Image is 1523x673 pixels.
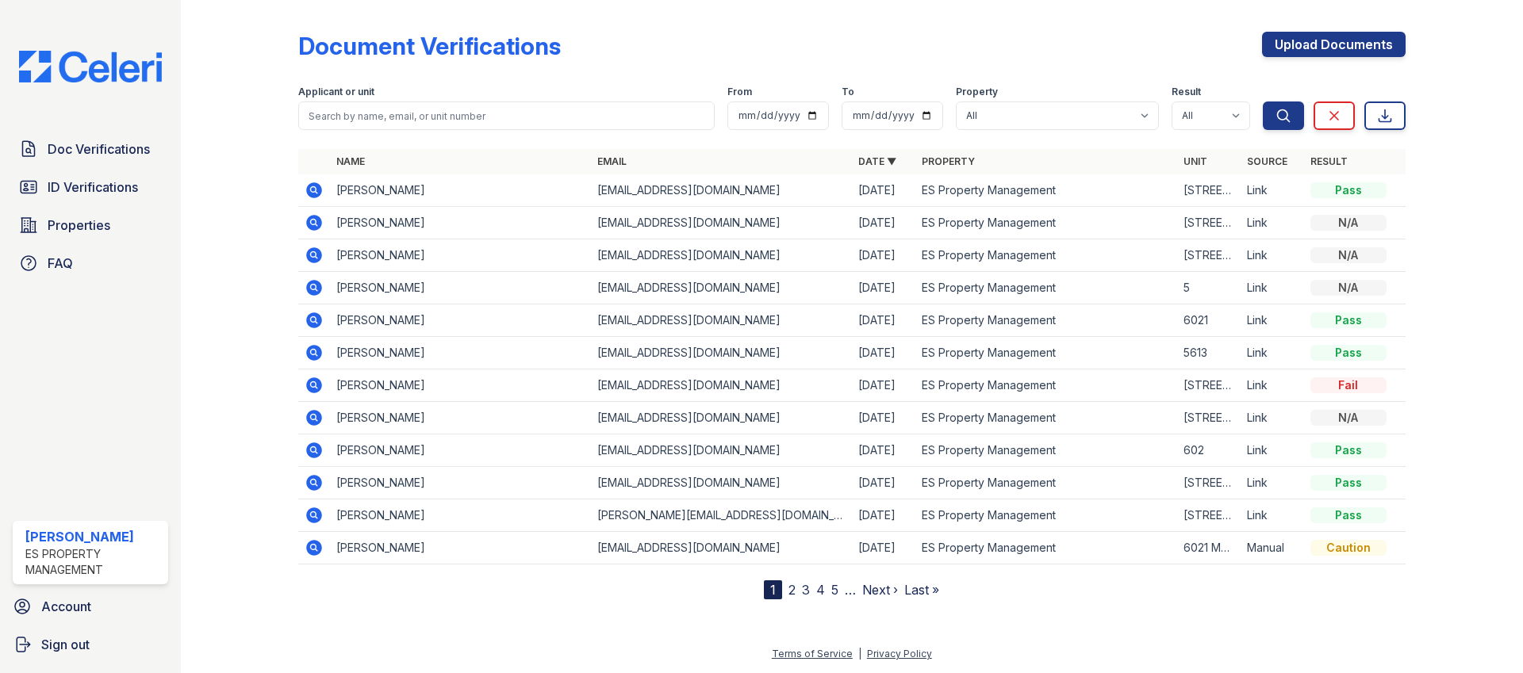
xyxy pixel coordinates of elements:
[915,434,1176,467] td: ES Property Management
[48,216,110,235] span: Properties
[1177,369,1241,402] td: [STREET_ADDRESS][PERSON_NAME]
[330,207,591,239] td: [PERSON_NAME]
[915,402,1176,434] td: ES Property Management
[867,648,932,660] a: Privacy Policy
[6,629,175,660] a: Sign out
[915,337,1176,369] td: ES Property Management
[41,635,90,654] span: Sign out
[788,582,796,598] a: 2
[1241,467,1304,499] td: Link
[1310,155,1348,167] a: Result
[1241,304,1304,337] td: Link
[591,532,852,564] td: [EMAIL_ADDRESS][DOMAIN_NAME]
[852,207,915,239] td: [DATE]
[1177,434,1241,467] td: 602
[330,467,591,499] td: [PERSON_NAME]
[330,239,591,272] td: [PERSON_NAME]
[597,155,627,167] a: Email
[1310,442,1387,458] div: Pass
[330,532,591,564] td: [PERSON_NAME]
[852,434,915,467] td: [DATE]
[1310,377,1387,393] div: Fail
[772,648,853,660] a: Terms of Service
[727,86,752,98] label: From
[852,402,915,434] td: [DATE]
[1241,174,1304,207] td: Link
[915,272,1176,304] td: ES Property Management
[802,582,810,598] a: 3
[915,174,1176,207] td: ES Property Management
[764,580,782,599] div: 1
[591,402,852,434] td: [EMAIL_ADDRESS][DOMAIN_NAME]
[1177,304,1241,337] td: 6021
[1241,272,1304,304] td: Link
[48,140,150,159] span: Doc Verifications
[1177,467,1241,499] td: [STREET_ADDRESS]
[862,582,898,598] a: Next ›
[831,582,838,598] a: 5
[13,133,168,165] a: Doc Verifications
[1310,215,1387,231] div: N/A
[330,434,591,467] td: [PERSON_NAME]
[25,546,162,578] div: ES Property Management
[6,51,175,82] img: CE_Logo_Blue-a8612792a0a2168367f1c8372b55b34899dd931a85d93a1a3d3e32e68fde9ad4.png
[330,499,591,532] td: [PERSON_NAME]
[1241,402,1304,434] td: Link
[591,239,852,272] td: [EMAIL_ADDRESS][DOMAIN_NAME]
[1310,312,1387,328] div: Pass
[1177,239,1241,272] td: [STREET_ADDRESS][PERSON_NAME]
[330,174,591,207] td: [PERSON_NAME]
[852,272,915,304] td: [DATE]
[1177,207,1241,239] td: [STREET_ADDRESS][PERSON_NAME]
[1310,182,1387,198] div: Pass
[1241,369,1304,402] td: Link
[922,155,975,167] a: Property
[591,207,852,239] td: [EMAIL_ADDRESS][DOMAIN_NAME]
[1310,475,1387,491] div: Pass
[41,597,91,616] span: Account
[852,174,915,207] td: [DATE]
[1310,247,1387,263] div: N/A
[330,369,591,402] td: [PERSON_NAME]
[1241,337,1304,369] td: Link
[591,304,852,337] td: [EMAIL_ADDRESS][DOMAIN_NAME]
[1310,507,1387,523] div: Pass
[591,337,852,369] td: [EMAIL_ADDRESS][DOMAIN_NAME]
[858,648,861,660] div: |
[591,467,852,499] td: [EMAIL_ADDRESS][DOMAIN_NAME]
[915,499,1176,532] td: ES Property Management
[915,239,1176,272] td: ES Property Management
[1177,532,1241,564] td: 6021 Morning dove
[852,239,915,272] td: [DATE]
[816,582,825,598] a: 4
[1241,532,1304,564] td: Manual
[1177,499,1241,532] td: [STREET_ADDRESS]
[842,86,854,98] label: To
[13,209,168,241] a: Properties
[852,337,915,369] td: [DATE]
[591,272,852,304] td: [EMAIL_ADDRESS][DOMAIN_NAME]
[1183,155,1207,167] a: Unit
[904,582,939,598] a: Last »
[13,247,168,279] a: FAQ
[298,101,715,130] input: Search by name, email, or unit number
[1241,207,1304,239] td: Link
[330,272,591,304] td: [PERSON_NAME]
[852,532,915,564] td: [DATE]
[1177,174,1241,207] td: [STREET_ADDRESS]
[1310,540,1387,556] div: Caution
[591,499,852,532] td: [PERSON_NAME][EMAIL_ADDRESS][DOMAIN_NAME]
[6,591,175,622] a: Account
[1177,402,1241,434] td: [STREET_ADDRESS]
[330,304,591,337] td: [PERSON_NAME]
[915,467,1176,499] td: ES Property Management
[915,369,1176,402] td: ES Property Management
[1247,155,1287,167] a: Source
[1310,280,1387,296] div: N/A
[1241,239,1304,272] td: Link
[1172,86,1201,98] label: Result
[48,254,73,273] span: FAQ
[1310,410,1387,426] div: N/A
[1241,499,1304,532] td: Link
[915,207,1176,239] td: ES Property Management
